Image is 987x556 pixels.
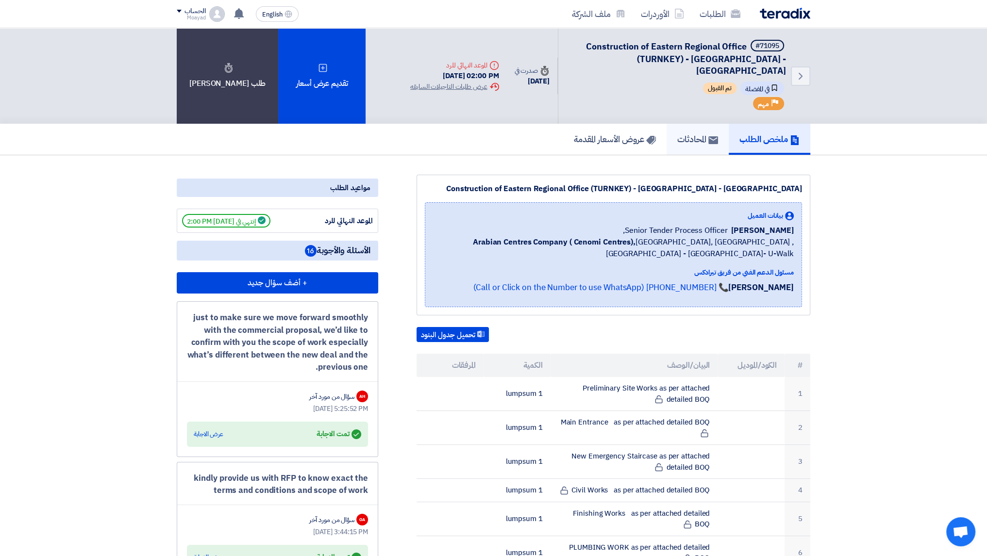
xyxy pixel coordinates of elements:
[187,404,368,414] div: [DATE] 5:25:52 PM
[758,99,769,109] span: مهم
[667,124,729,155] a: المحادثات
[484,502,551,536] td: 1 lumpsum
[729,124,810,155] a: ملخص الطلب
[356,391,368,402] div: AH
[574,133,656,145] h5: عروض الأسعار المقدمة
[515,76,550,87] div: [DATE]
[356,514,368,525] div: OA
[425,183,802,195] div: Construction of Eastern Regional Office (TURNKEY) - [GEOGRAPHIC_DATA] - [GEOGRAPHIC_DATA]
[317,427,361,441] div: تمت الاجابة
[785,377,810,411] td: 1
[187,311,368,374] div: just to make sure we move forward smoothly with the commercial proposal, we’d like to confirm wit...
[473,236,636,248] b: Arabian Centres Company ( Cenomi Centres),
[623,225,727,236] span: Senior Tender Process Officer,
[309,515,354,525] div: سؤال من مورد آخر
[309,392,354,402] div: سؤال من مورد آخر
[484,445,551,479] td: 1 lumpsum
[551,445,718,479] td: New Emergency Staircase as per attached detailed BOQ
[184,7,205,16] div: الحساب
[551,354,718,377] th: البيان/الوصف
[731,225,794,236] span: [PERSON_NAME]
[785,502,810,536] td: 5
[256,6,299,22] button: English
[551,377,718,411] td: Preliminary Site Works as per attached detailed BOQ
[305,245,317,257] span: 16
[740,82,784,95] span: في المفضلة
[760,8,810,19] img: Teradix logo
[484,354,551,377] th: الكمية
[433,267,794,278] div: مسئول الدعم الفني من فريق تيرادكس
[718,354,785,377] th: الكود/الموديل
[785,445,810,479] td: 3
[187,527,368,537] div: [DATE] 3:44:15 PM
[570,40,786,77] h5: Construction of Eastern Regional Office (TURNKEY) - Nakheel Mall - Dammam
[484,411,551,445] td: 1 lumpsum
[551,479,718,502] td: Civil Works as per attached detailed BOQ
[946,517,975,546] div: Open chat
[564,2,633,25] a: ملف الشركة
[484,377,551,411] td: 1 lumpsum
[177,28,278,124] div: طلب [PERSON_NAME]
[586,40,786,77] span: Construction of Eastern Regional Office (TURNKEY) - [GEOGRAPHIC_DATA] - [GEOGRAPHIC_DATA]
[748,211,783,221] span: بيانات العميل
[194,429,223,439] div: عرض الاجابة
[551,502,718,536] td: Finishing Works as per attached detailed BOQ
[785,411,810,445] td: 2
[633,2,692,25] a: الأوردرات
[515,65,550,76] div: صدرت في
[433,236,794,260] span: [GEOGRAPHIC_DATA], [GEOGRAPHIC_DATA] ,[GEOGRAPHIC_DATA] - [GEOGRAPHIC_DATA]- U-Walk
[728,281,794,294] strong: [PERSON_NAME]
[300,215,373,227] div: الموعد النهائي للرد
[739,133,800,145] h5: ملخص الطلب
[785,354,810,377] th: #
[262,11,283,18] span: English
[677,133,718,145] h5: المحادثات
[305,245,370,257] span: الأسئلة والأجوبة
[177,272,378,294] button: + أضف سؤال جديد
[563,124,667,155] a: عروض الأسعار المقدمة
[410,70,499,82] div: [DATE] 02:00 PM
[209,6,225,22] img: profile_test.png
[187,472,368,497] div: kindly provide us with RFP to know exact the terms and conditions and scope of work
[785,479,810,502] td: 4
[551,411,718,445] td: Main Entrance as per attached detailed BOQ
[410,60,499,70] div: الموعد النهائي للرد
[410,82,499,92] div: عرض طلبات التاجيلات السابقه
[484,479,551,502] td: 1 lumpsum
[177,179,378,197] div: مواعيد الطلب
[703,82,736,94] span: تم القبول
[182,214,270,228] span: إنتهي في [DATE] 2:00 PM
[417,327,489,343] button: تحميل جدول البنود
[692,2,748,25] a: الطلبات
[473,281,728,294] a: 📞 [PHONE_NUMBER] (Call or Click on the Number to use WhatsApp)
[755,43,779,49] div: #71095
[417,354,484,377] th: المرفقات
[278,28,366,124] div: تقديم عرض أسعار
[177,15,205,20] div: Moayad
